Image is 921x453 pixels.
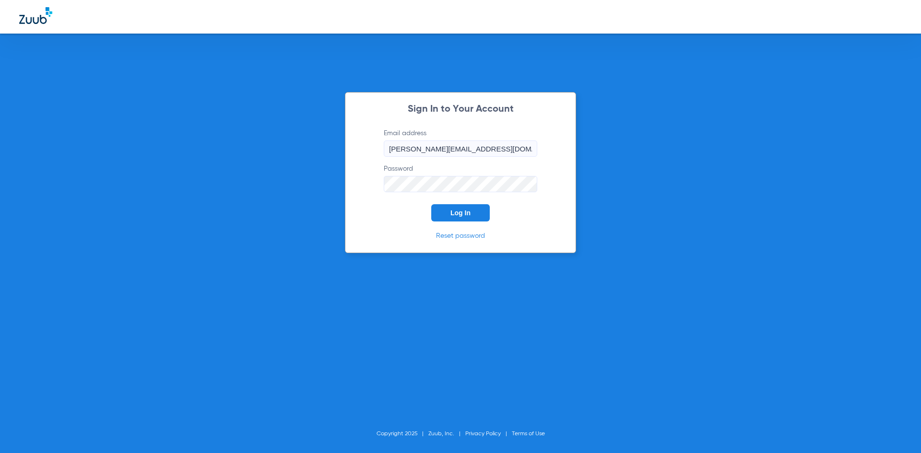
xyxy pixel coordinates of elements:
[384,128,537,157] label: Email address
[384,176,537,192] input: Password
[431,204,490,221] button: Log In
[436,232,485,239] a: Reset password
[873,407,921,453] iframe: Chat Widget
[512,431,545,437] a: Terms of Use
[384,164,537,192] label: Password
[450,209,471,217] span: Log In
[428,429,465,439] li: Zuub, Inc.
[19,7,52,24] img: Zuub Logo
[384,140,537,157] input: Email address
[369,105,552,114] h2: Sign In to Your Account
[377,429,428,439] li: Copyright 2025
[465,431,501,437] a: Privacy Policy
